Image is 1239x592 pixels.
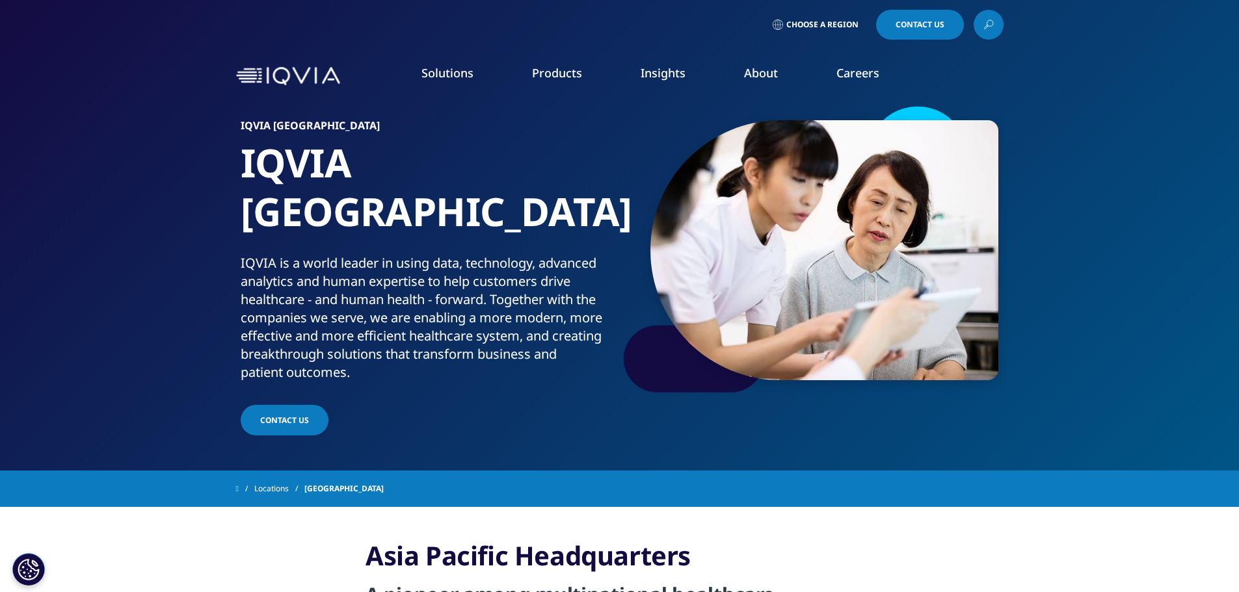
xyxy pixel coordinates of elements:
img: IQVIA Healthcare Information Technology and Pharma Clinical Research Company [236,67,340,86]
a: Careers [836,65,879,81]
h3: Asia Pacific Headquarters [366,539,873,582]
a: Locations [254,477,304,500]
a: CONTACT US [241,405,328,435]
a: Contact Us [876,10,964,40]
img: 250_doctor-showing-digital-tablet-to-patient.jpg [650,120,998,380]
span: CONTACT US [260,415,309,426]
span: Choose a Region [786,19,859,30]
span: [GEOGRAPHIC_DATA] [304,477,384,500]
a: Insights [641,65,686,81]
button: Cookies Settings [12,553,45,586]
a: Products [532,65,582,81]
h1: IQVIA [GEOGRAPHIC_DATA] [241,138,615,254]
a: About [744,65,778,81]
a: Solutions [421,65,473,81]
nav: Primary [345,45,1004,107]
div: IQVIA is a world leader in using data, technology, advanced analytics and human expertise to help... [241,254,615,381]
h6: IQVIA [GEOGRAPHIC_DATA] [241,120,615,138]
span: Contact Us [896,21,944,29]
